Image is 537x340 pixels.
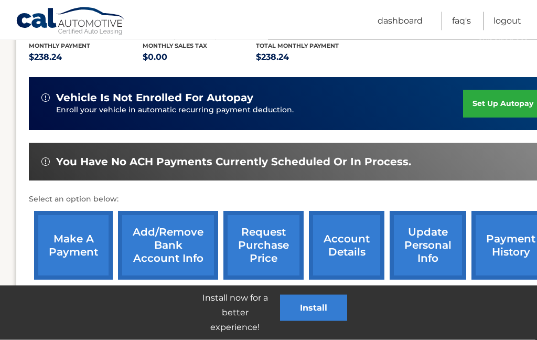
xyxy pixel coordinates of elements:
p: Enroll your vehicle in automatic recurring payment deduction. [56,105,463,116]
a: request purchase price [223,211,304,280]
a: Logout [493,12,521,30]
a: update personal info [390,211,466,280]
p: $238.24 [29,50,143,65]
a: make a payment [34,211,113,280]
button: Install [280,295,347,321]
span: Total Monthly Payment [256,42,339,50]
span: Monthly Payment [29,42,90,50]
a: Dashboard [378,12,423,30]
span: You have no ACH payments currently scheduled or in process. [56,156,411,169]
img: alert-white.svg [41,158,50,166]
a: Cal Automotive [16,7,126,37]
p: $238.24 [256,50,370,65]
img: alert-white.svg [41,94,50,102]
span: vehicle is not enrolled for autopay [56,92,253,105]
a: account details [309,211,384,280]
a: FAQ's [452,12,471,30]
span: Monthly sales Tax [143,42,207,50]
p: Install now for a better experience! [190,291,280,335]
p: $0.00 [143,50,256,65]
a: Add/Remove bank account info [118,211,218,280]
